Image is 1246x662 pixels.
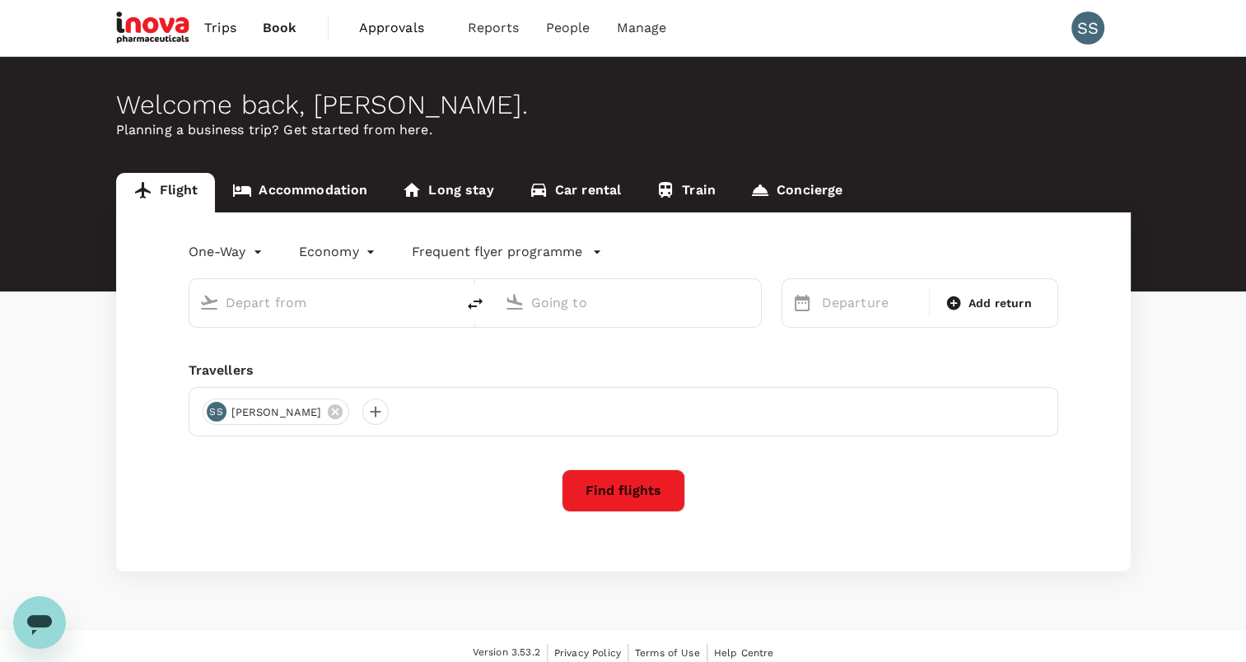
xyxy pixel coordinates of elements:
span: Reports [468,18,520,38]
span: Terms of Use [635,647,700,659]
a: Help Centre [714,644,774,662]
a: Privacy Policy [554,644,621,662]
span: People [546,18,590,38]
a: Long stay [385,173,511,212]
span: Manage [616,18,666,38]
button: Find flights [562,469,685,512]
span: Trips [204,18,236,38]
a: Flight [116,173,216,212]
button: Open [749,301,753,304]
button: delete [455,284,495,324]
button: Open [444,301,447,304]
a: Concierge [733,173,860,212]
div: Travellers [189,361,1058,380]
div: Welcome back , [PERSON_NAME] . [116,90,1131,120]
span: [PERSON_NAME] [222,404,332,421]
div: Economy [299,239,379,265]
a: Train [638,173,733,212]
span: Add return [968,295,1032,312]
div: SS[PERSON_NAME] [203,399,350,425]
button: Frequent flyer programme [412,242,602,262]
p: Planning a business trip? Get started from here. [116,120,1131,140]
p: Frequent flyer programme [412,242,582,262]
span: Approvals [359,18,441,38]
div: SS [1071,12,1104,44]
div: SS [207,402,226,422]
a: Terms of Use [635,644,700,662]
p: Departure [822,293,920,313]
span: Help Centre [714,647,774,659]
iframe: Button to launch messaging window [13,596,66,649]
input: Going to [531,290,726,315]
span: Version 3.53.2 [473,645,540,661]
span: Book [263,18,297,38]
a: Accommodation [215,173,385,212]
img: iNova Pharmaceuticals [116,10,192,46]
div: One-Way [189,239,266,265]
a: Car rental [511,173,639,212]
input: Depart from [226,290,421,315]
span: Privacy Policy [554,647,621,659]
